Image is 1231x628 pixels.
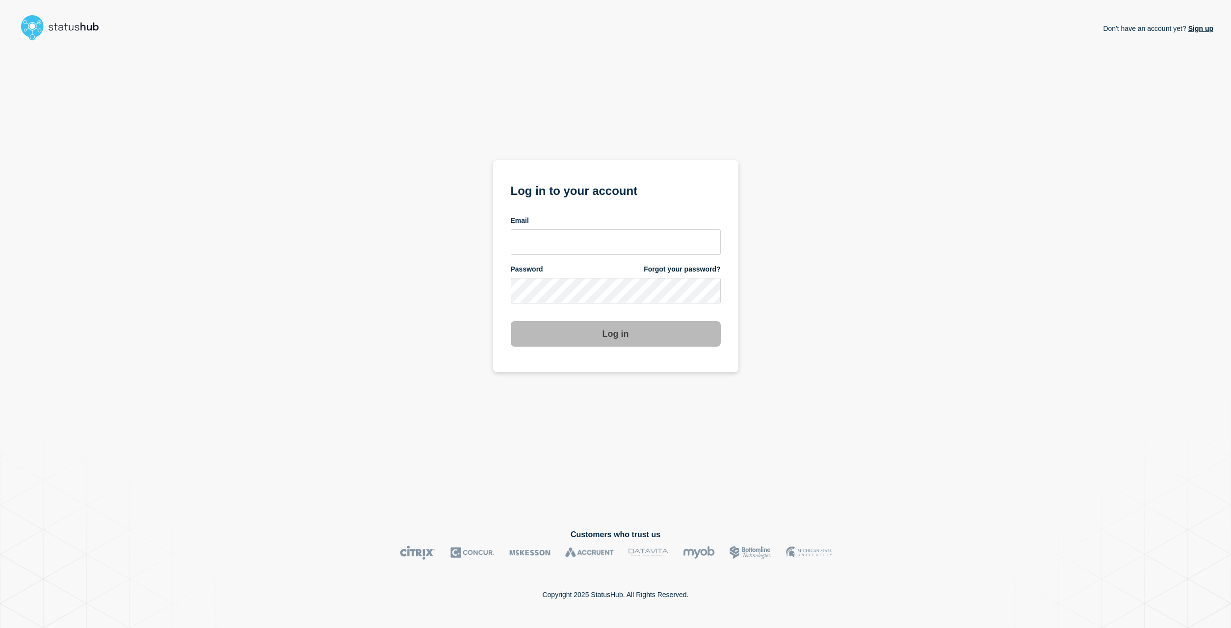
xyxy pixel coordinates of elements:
[400,546,436,560] img: Citrix logo
[786,546,832,560] img: MSU logo
[644,265,720,274] a: Forgot your password?
[1103,17,1213,40] p: Don't have an account yet?
[509,546,550,560] img: McKesson logo
[730,546,771,560] img: Bottomline logo
[683,546,715,560] img: myob logo
[511,278,721,303] input: password input
[18,530,1213,539] h2: Customers who trust us
[511,265,543,274] span: Password
[511,216,529,225] span: Email
[450,546,495,560] img: Concur logo
[511,181,721,199] h1: Log in to your account
[511,229,721,255] input: email input
[18,12,111,43] img: StatusHub logo
[629,546,668,560] img: DataVita logo
[542,591,688,599] p: Copyright 2025 StatusHub. All Rights Reserved.
[511,321,721,347] button: Log in
[1186,25,1213,32] a: Sign up
[565,546,614,560] img: Accruent logo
